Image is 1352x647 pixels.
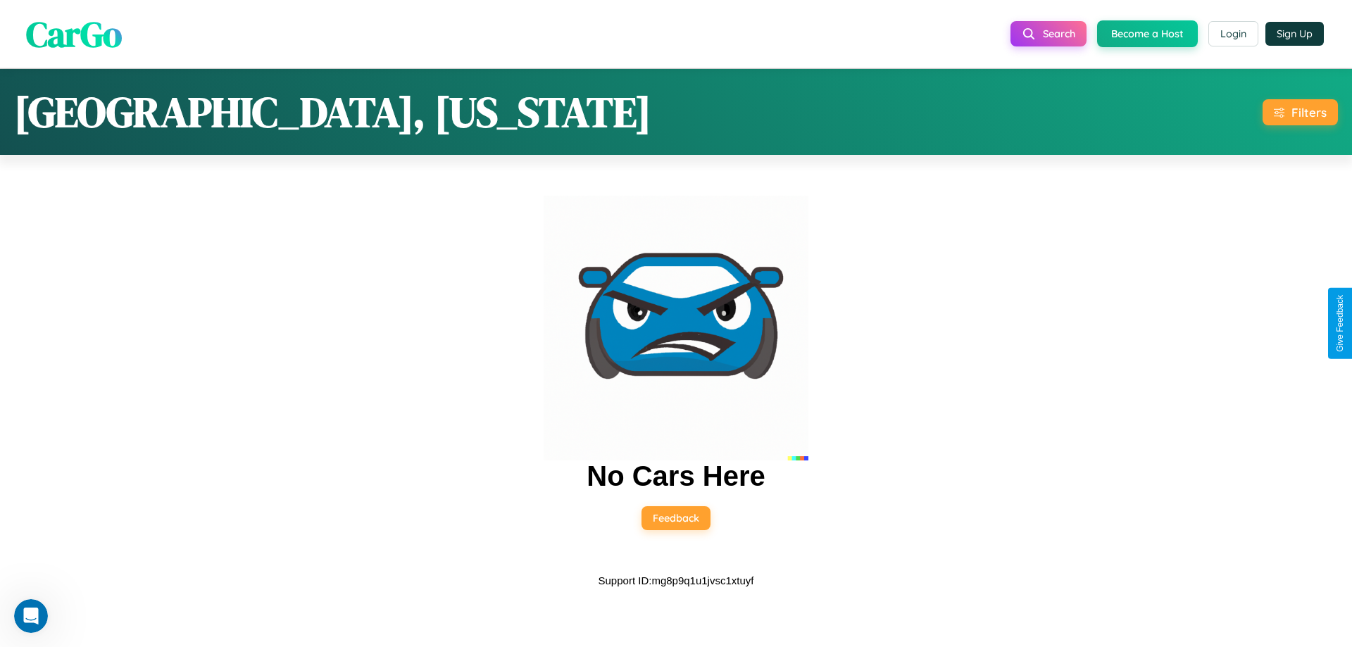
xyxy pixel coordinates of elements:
iframe: Intercom live chat [14,599,48,633]
p: Support ID: mg8p9q1u1jvsc1xtuyf [599,571,754,590]
button: Login [1208,21,1258,46]
button: Become a Host [1097,20,1198,47]
button: Sign Up [1265,22,1324,46]
h2: No Cars Here [587,460,765,492]
h1: [GEOGRAPHIC_DATA], [US_STATE] [14,83,651,141]
div: Give Feedback [1335,295,1345,352]
div: Filters [1291,105,1327,120]
button: Search [1010,21,1087,46]
button: Feedback [641,506,711,530]
button: Filters [1263,99,1338,125]
span: CarGo [26,9,122,58]
img: car [544,196,808,460]
span: Search [1043,27,1075,40]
